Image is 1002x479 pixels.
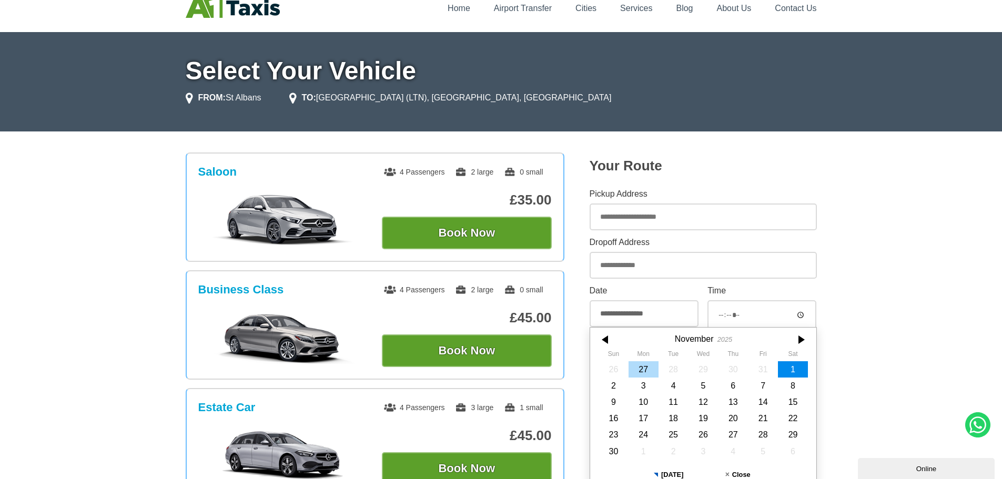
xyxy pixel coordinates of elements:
[590,158,817,174] h2: Your Route
[448,4,470,13] a: Home
[504,168,543,176] span: 0 small
[455,286,493,294] span: 2 large
[775,4,816,13] a: Contact Us
[590,287,699,295] label: Date
[575,4,596,13] a: Cities
[455,168,493,176] span: 2 large
[382,217,552,249] button: Book Now
[382,427,552,444] p: £45.00
[382,310,552,326] p: £45.00
[382,334,552,367] button: Book Now
[382,192,552,208] p: £35.00
[504,286,543,294] span: 0 small
[620,4,652,13] a: Services
[504,403,543,412] span: 1 small
[302,93,316,102] strong: TO:
[204,311,362,364] img: Business Class
[494,4,552,13] a: Airport Transfer
[198,401,256,414] h3: Estate Car
[590,190,817,198] label: Pickup Address
[204,193,362,246] img: Saloon
[198,93,226,102] strong: FROM:
[717,4,752,13] a: About Us
[186,58,817,84] h1: Select Your Vehicle
[289,91,612,104] li: [GEOGRAPHIC_DATA] (LTN), [GEOGRAPHIC_DATA], [GEOGRAPHIC_DATA]
[707,287,816,295] label: Time
[384,403,445,412] span: 4 Passengers
[590,238,817,247] label: Dropoff Address
[384,168,445,176] span: 4 Passengers
[186,91,261,104] li: St Albans
[455,403,493,412] span: 3 large
[676,4,693,13] a: Blog
[198,283,284,297] h3: Business Class
[198,165,237,179] h3: Saloon
[384,286,445,294] span: 4 Passengers
[858,456,997,479] iframe: chat widget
